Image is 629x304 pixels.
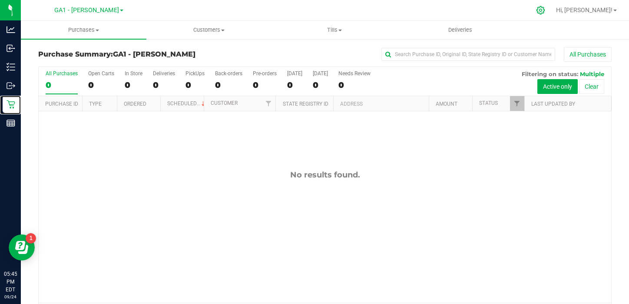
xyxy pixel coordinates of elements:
inline-svg: Inbound [7,44,15,53]
a: Deliveries [397,21,523,39]
a: Tills [272,21,397,39]
span: Hi, [PERSON_NAME]! [556,7,612,13]
div: 0 [338,80,371,90]
div: Back-orders [215,70,242,77]
a: Customer [211,100,238,106]
div: Open Carts [88,70,114,77]
button: Active only [537,79,578,94]
a: Customers [146,21,272,39]
span: Filtering on status: [522,70,578,77]
span: Deliveries [437,26,484,34]
button: All Purchases [564,47,612,62]
a: Filter [261,96,275,111]
a: Last Updated By [531,101,575,107]
span: GA1 - [PERSON_NAME] [54,7,119,14]
inline-svg: Analytics [7,25,15,34]
p: 09/24 [4,294,17,300]
a: Amount [436,101,457,107]
div: PickUps [185,70,205,77]
iframe: Resource center [9,234,35,261]
a: Purchases [21,21,146,39]
div: Manage settings [535,6,547,15]
span: GA1 - [PERSON_NAME] [113,50,195,58]
div: 0 [88,80,114,90]
span: Purchases [21,26,146,34]
th: Address [333,96,429,111]
div: 0 [125,80,142,90]
button: Clear [579,79,604,94]
p: 05:45 PM EDT [4,270,17,294]
span: Multiple [580,70,604,77]
div: [DATE] [287,70,302,77]
div: [DATE] [313,70,328,77]
div: 0 [215,80,242,90]
h3: Purchase Summary: [38,50,229,58]
a: Scheduled [167,100,207,107]
a: State Registry ID [283,101,328,107]
inline-svg: Outbound [7,81,15,90]
inline-svg: Retail [7,100,15,109]
a: Purchase ID [45,101,78,107]
iframe: Resource center unread badge [26,233,36,244]
div: 0 [253,80,277,90]
div: 0 [287,80,302,90]
a: Type [89,101,102,107]
inline-svg: Reports [7,119,15,127]
div: Pre-orders [253,70,277,77]
span: Tills [272,26,397,34]
span: Customers [147,26,271,34]
div: 0 [46,80,78,90]
div: All Purchases [46,70,78,77]
a: Filter [510,96,524,111]
div: 0 [153,80,175,90]
div: 0 [185,80,205,90]
div: 0 [313,80,328,90]
div: Deliveries [153,70,175,77]
a: Ordered [124,101,146,107]
div: Needs Review [338,70,371,77]
a: Status [479,100,498,106]
div: No results found. [39,170,611,180]
input: Search Purchase ID, Original ID, State Registry ID or Customer Name... [381,48,555,61]
inline-svg: Inventory [7,63,15,71]
div: In Store [125,70,142,77]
